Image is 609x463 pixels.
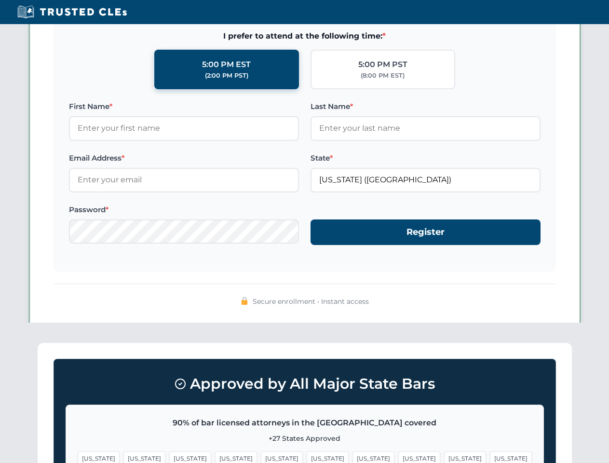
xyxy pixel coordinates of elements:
[69,101,299,112] label: First Name
[311,168,541,192] input: Florida (FL)
[241,297,248,305] img: 🔒
[69,204,299,216] label: Password
[78,417,532,429] p: 90% of bar licensed attorneys in the [GEOGRAPHIC_DATA] covered
[69,152,299,164] label: Email Address
[202,58,251,71] div: 5:00 PM EST
[311,152,541,164] label: State
[311,116,541,140] input: Enter your last name
[358,58,407,71] div: 5:00 PM PST
[69,30,541,42] span: I prefer to attend at the following time:
[78,433,532,444] p: +27 States Approved
[361,71,405,81] div: (8:00 PM EST)
[14,5,130,19] img: Trusted CLEs
[66,371,544,397] h3: Approved by All Major State Bars
[311,219,541,245] button: Register
[69,168,299,192] input: Enter your email
[69,116,299,140] input: Enter your first name
[205,71,248,81] div: (2:00 PM PST)
[253,296,369,307] span: Secure enrollment • Instant access
[311,101,541,112] label: Last Name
